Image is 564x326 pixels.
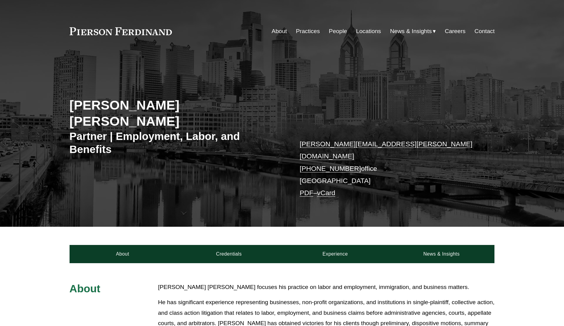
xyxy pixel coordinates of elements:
a: People [329,25,347,37]
p: [PERSON_NAME] [PERSON_NAME] focuses his practice on labor and employment, immigration, and busine... [158,282,494,293]
a: Careers [445,25,465,37]
h3: Partner | Employment, Labor, and Benefits [70,130,282,156]
span: News & Insights [390,26,432,37]
a: Experience [282,245,388,263]
a: [PHONE_NUMBER] [300,165,361,172]
span: About [70,283,101,294]
p: office [GEOGRAPHIC_DATA] – [300,138,477,199]
a: About [272,25,287,37]
a: vCard [317,189,335,197]
a: Contact [474,25,494,37]
a: About [70,245,176,263]
a: News & Insights [388,245,494,263]
a: Credentials [176,245,282,263]
a: Locations [356,25,381,37]
a: folder dropdown [390,25,436,37]
a: PDF [300,189,313,197]
a: Practices [296,25,320,37]
a: [PERSON_NAME][EMAIL_ADDRESS][PERSON_NAME][DOMAIN_NAME] [300,140,473,160]
h2: [PERSON_NAME] [PERSON_NAME] [70,97,282,129]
